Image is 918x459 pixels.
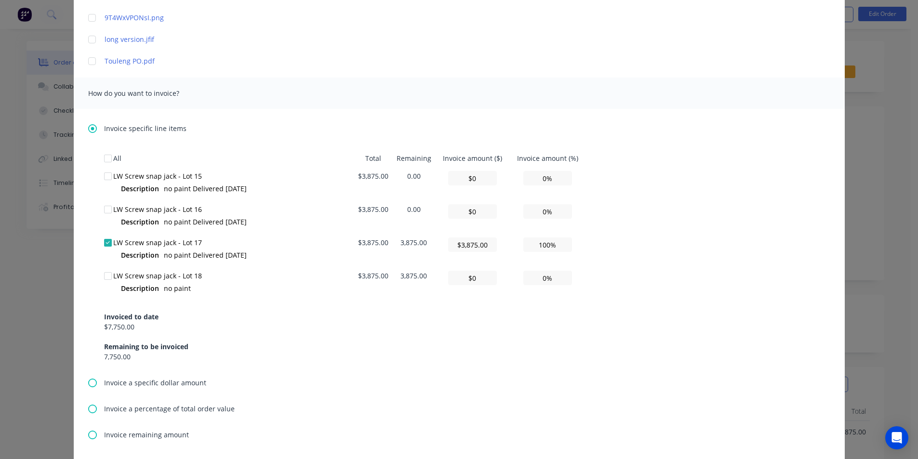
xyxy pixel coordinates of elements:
[104,352,188,362] div: 7,750.00
[436,149,509,167] td: Invoice amount ($)
[392,267,436,300] td: 3,875.00
[104,322,159,332] div: $7,750.00
[523,271,572,285] input: 0.00%
[121,217,159,227] span: Description
[104,378,206,388] span: Invoice a specific dollar amount
[392,234,436,267] td: 3,875.00
[523,171,572,185] input: 0.00%
[164,284,191,293] span: no paint
[392,167,436,200] td: 0.00
[104,312,159,322] div: Invoiced to date
[523,237,572,252] input: 0.00%
[105,34,785,44] a: long version.jfif
[105,56,785,66] a: Touleng PO.pdf
[354,234,392,267] td: $3,875.00
[113,171,354,181] div: LW Screw snap jack - Lot 15
[392,200,436,234] td: 0.00
[354,167,392,200] td: $3,875.00
[104,430,189,440] span: Invoice remaining amount
[164,217,247,226] span: no paint Delivered [DATE]
[448,271,497,285] input: $0
[113,204,354,214] div: LW Screw snap jack - Lot 16
[164,184,247,193] span: no paint Delivered [DATE]
[88,87,194,100] span: How do you want to invoice?
[121,283,159,293] span: Description
[113,149,354,167] td: All
[113,271,354,281] div: LW Screw snap jack - Lot 18
[523,204,572,219] input: 0.00%
[164,250,247,260] span: no paint Delivered [DATE]
[448,171,497,185] input: $0
[354,200,392,234] td: $3,875.00
[354,267,392,300] td: $3,875.00
[885,426,908,449] div: Open Intercom Messenger
[448,204,497,219] input: $0
[392,149,436,167] td: Remaining
[121,250,159,260] span: Description
[104,341,188,352] div: Remaining to be invoiced
[104,123,186,133] span: Invoice specific line items
[509,149,585,167] td: Invoice amount (%)
[121,184,159,194] span: Description
[105,13,785,23] a: 9T4WxVPONsI.png
[354,149,392,167] td: Total
[448,237,497,252] input: $0
[113,237,354,248] div: LW Screw snap jack - Lot 17
[104,404,235,414] span: Invoice a percentage of total order value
